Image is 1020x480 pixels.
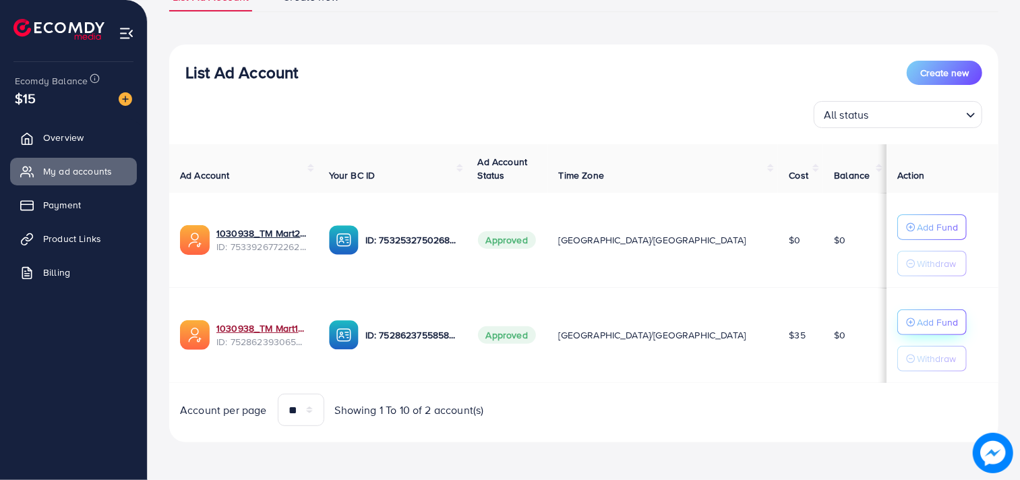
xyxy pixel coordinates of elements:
[15,74,88,88] span: Ecomdy Balance
[216,335,307,349] span: ID: 7528623930656063504
[917,314,958,330] p: Add Fund
[478,231,536,249] span: Approved
[185,63,298,82] h3: List Ad Account
[43,164,112,178] span: My ad accounts
[180,402,267,418] span: Account per page
[478,326,536,344] span: Approved
[329,320,359,350] img: ic-ba-acc.ded83a64.svg
[559,328,746,342] span: [GEOGRAPHIC_DATA]/[GEOGRAPHIC_DATA]
[917,351,956,367] p: Withdraw
[973,433,1013,473] img: image
[13,19,104,40] img: logo
[216,322,307,349] div: <span class='underline'>1030938_TM Mart1_1752894358615</span></br>7528623930656063504
[180,169,230,182] span: Ad Account
[43,266,70,279] span: Billing
[216,227,307,240] a: 1030938_TM Mart2_1754129054300
[216,227,307,254] div: <span class='underline'>1030938_TM Mart2_1754129054300</span></br>7533926772262469649
[180,225,210,255] img: ic-ads-acc.e4c84228.svg
[10,191,137,218] a: Payment
[43,232,101,245] span: Product Links
[43,131,84,144] span: Overview
[559,233,746,247] span: [GEOGRAPHIC_DATA]/[GEOGRAPHIC_DATA]
[834,328,845,342] span: $0
[789,233,800,247] span: $0
[920,66,969,80] span: Create new
[897,169,924,182] span: Action
[10,158,137,185] a: My ad accounts
[897,346,967,371] button: Withdraw
[834,169,870,182] span: Balance
[43,198,81,212] span: Payment
[897,309,967,335] button: Add Fund
[180,320,210,350] img: ic-ads-acc.e4c84228.svg
[873,102,961,125] input: Search for option
[478,155,528,182] span: Ad Account Status
[335,402,484,418] span: Showing 1 To 10 of 2 account(s)
[897,214,967,240] button: Add Fund
[821,105,872,125] span: All status
[329,169,376,182] span: Your BC ID
[15,88,36,108] span: $15
[365,232,456,248] p: ID: 7532532750268596241
[917,219,958,235] p: Add Fund
[559,169,604,182] span: Time Zone
[789,328,805,342] span: $35
[119,26,134,41] img: menu
[10,225,137,252] a: Product Links
[329,225,359,255] img: ic-ba-acc.ded83a64.svg
[907,61,982,85] button: Create new
[917,256,956,272] p: Withdraw
[897,251,967,276] button: Withdraw
[365,327,456,343] p: ID: 7528623755858362384
[119,92,132,106] img: image
[814,101,982,128] div: Search for option
[834,233,845,247] span: $0
[789,169,808,182] span: Cost
[216,322,307,335] a: 1030938_TM Mart1_1752894358615
[216,240,307,253] span: ID: 7533926772262469649
[10,259,137,286] a: Billing
[10,124,137,151] a: Overview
